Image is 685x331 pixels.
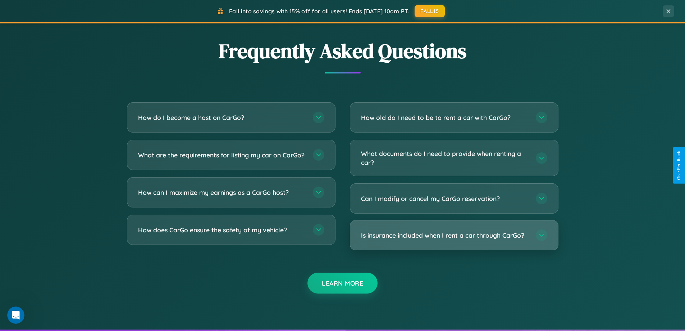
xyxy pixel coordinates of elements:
[361,149,529,167] h3: What documents do I need to provide when renting a car?
[361,231,529,240] h3: Is insurance included when I rent a car through CarGo?
[307,273,378,294] button: Learn More
[676,151,681,180] div: Give Feedback
[361,113,529,122] h3: How old do I need to be to rent a car with CarGo?
[361,194,529,203] h3: Can I modify or cancel my CarGo reservation?
[415,5,445,17] button: FALL15
[138,113,306,122] h3: How do I become a host on CarGo?
[138,151,306,160] h3: What are the requirements for listing my car on CarGo?
[138,225,306,234] h3: How does CarGo ensure the safety of my vehicle?
[7,307,24,324] iframe: Intercom live chat
[229,8,409,15] span: Fall into savings with 15% off for all users! Ends [DATE] 10am PT.
[127,37,558,65] h2: Frequently Asked Questions
[138,188,306,197] h3: How can I maximize my earnings as a CarGo host?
